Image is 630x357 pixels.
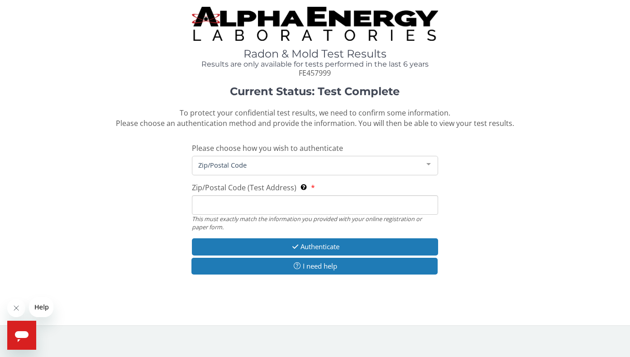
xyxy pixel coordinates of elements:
iframe: Button to launch messaging window [7,321,36,350]
button: I need help [191,258,438,275]
span: FE457999 [299,68,331,78]
iframe: Close message [7,299,25,317]
button: Authenticate [192,238,439,255]
span: To protect your confidential test results, we need to confirm some information. Please choose an ... [116,108,514,128]
strong: Current Status: Test Complete [230,85,400,98]
iframe: Message from company [29,297,53,317]
h4: Results are only available for tests performed in the last 6 years [192,60,439,68]
div: This must exactly match the information you provided with your online registration or paper form. [192,215,439,232]
span: Please choose how you wish to authenticate [192,143,343,153]
img: TightCrop.jpg [192,7,439,41]
span: Zip/Postal Code [196,160,420,170]
h1: Radon & Mold Test Results [192,48,439,60]
span: Zip/Postal Code (Test Address) [192,183,296,193]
